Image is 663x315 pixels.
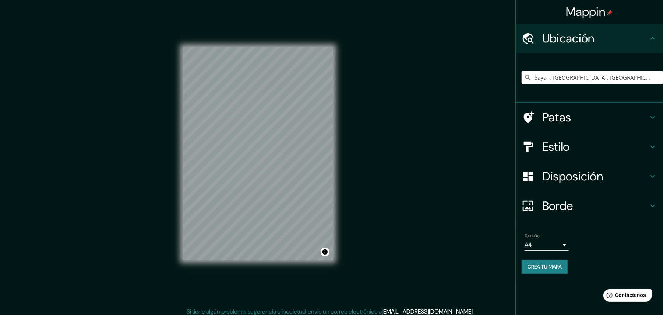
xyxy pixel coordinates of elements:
font: Crea tu mapa [528,263,562,270]
font: Tamaño [525,233,540,239]
div: Ubicación [516,24,663,53]
iframe: Lanzador de widgets de ayuda [597,286,655,307]
font: Ubicación [542,31,595,46]
font: A4 [525,241,532,249]
div: A4 [525,239,569,251]
div: Patas [516,103,663,132]
div: Estilo [516,132,663,162]
canvas: Mapa [183,47,333,260]
div: Disposición [516,162,663,191]
div: Borde [516,191,663,221]
font: Borde [542,198,573,214]
font: Mappin [566,4,606,20]
img: pin-icon.png [607,10,613,16]
font: Patas [542,110,571,125]
button: Crea tu mapa [522,260,568,274]
input: Elige tu ciudad o zona [522,71,663,84]
font: Estilo [542,139,570,155]
font: Disposición [542,169,603,184]
button: Activar o desactivar atribución [321,247,329,256]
